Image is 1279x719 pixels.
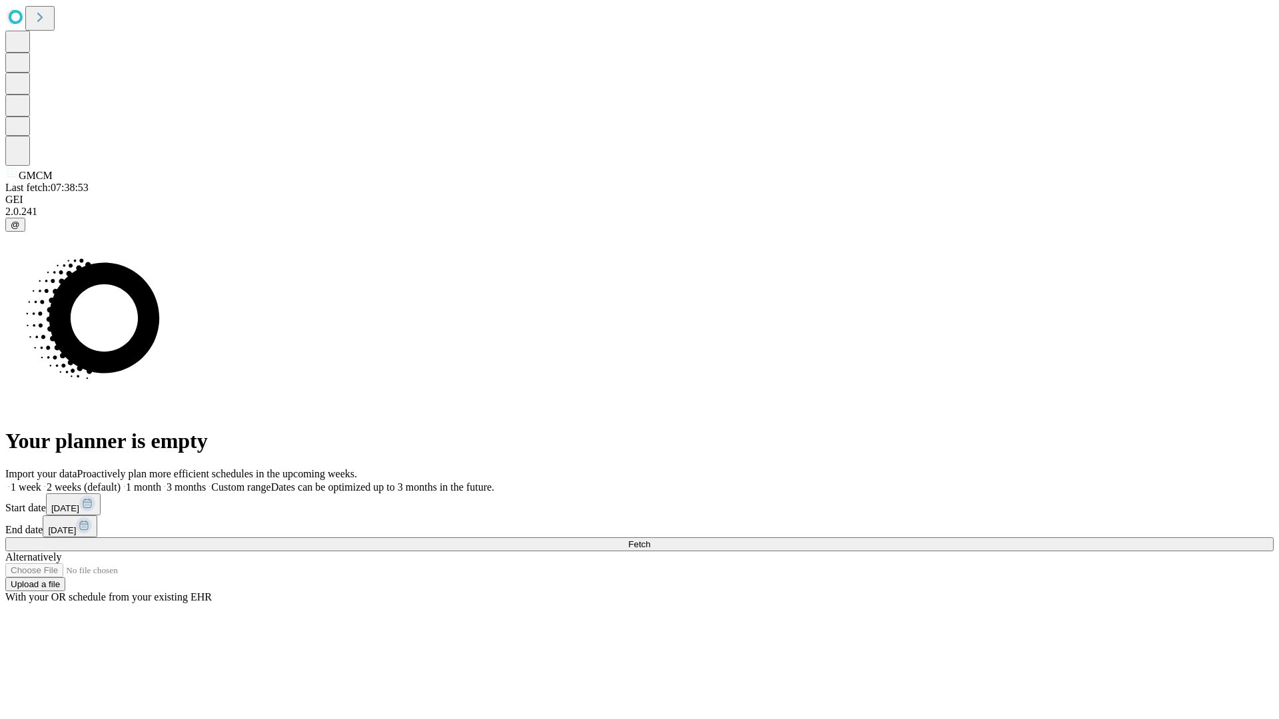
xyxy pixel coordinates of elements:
[5,182,89,193] span: Last fetch: 07:38:53
[5,468,77,479] span: Import your data
[19,170,53,181] span: GMCM
[47,481,121,493] span: 2 weeks (default)
[5,218,25,232] button: @
[5,429,1274,453] h1: Your planner is empty
[126,481,161,493] span: 1 month
[5,194,1274,206] div: GEI
[46,493,101,515] button: [DATE]
[43,515,97,537] button: [DATE]
[11,481,41,493] span: 1 week
[11,220,20,230] span: @
[5,206,1274,218] div: 2.0.241
[5,577,65,591] button: Upload a file
[211,481,270,493] span: Custom range
[51,503,79,513] span: [DATE]
[48,525,76,535] span: [DATE]
[5,537,1274,551] button: Fetch
[77,468,357,479] span: Proactively plan more efficient schedules in the upcoming weeks.
[5,515,1274,537] div: End date
[5,591,212,602] span: With your OR schedule from your existing EHR
[167,481,206,493] span: 3 months
[628,539,650,549] span: Fetch
[5,551,61,563] span: Alternatively
[271,481,494,493] span: Dates can be optimized up to 3 months in the future.
[5,493,1274,515] div: Start date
